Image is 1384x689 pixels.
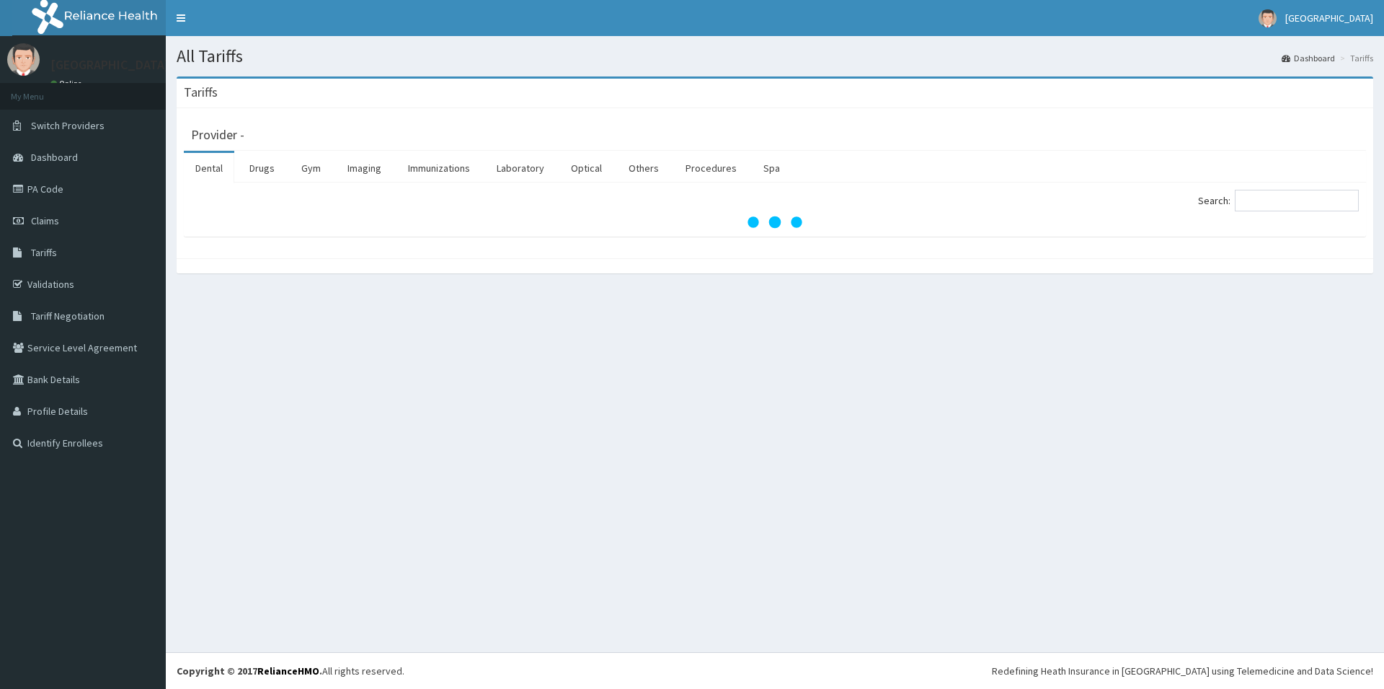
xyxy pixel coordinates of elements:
[184,153,234,183] a: Dental
[177,47,1373,66] h1: All Tariffs
[191,128,244,141] h3: Provider -
[746,193,804,251] svg: audio-loading
[257,664,319,677] a: RelianceHMO
[31,119,105,132] span: Switch Providers
[1198,190,1359,211] label: Search:
[31,246,57,259] span: Tariffs
[559,153,613,183] a: Optical
[396,153,482,183] a: Immunizations
[177,664,322,677] strong: Copyright © 2017 .
[238,153,286,183] a: Drugs
[31,310,105,322] span: Tariff Negotiation
[31,214,59,227] span: Claims
[1282,52,1335,64] a: Dashboard
[184,86,218,99] h3: Tariffs
[31,151,78,164] span: Dashboard
[1235,190,1359,211] input: Search:
[50,79,85,89] a: Online
[290,153,332,183] a: Gym
[1285,12,1373,25] span: [GEOGRAPHIC_DATA]
[336,153,393,183] a: Imaging
[1336,52,1373,64] li: Tariffs
[485,153,556,183] a: Laboratory
[166,652,1384,689] footer: All rights reserved.
[752,153,791,183] a: Spa
[674,153,748,183] a: Procedures
[7,43,40,76] img: User Image
[992,664,1373,678] div: Redefining Heath Insurance in [GEOGRAPHIC_DATA] using Telemedicine and Data Science!
[50,58,169,71] p: [GEOGRAPHIC_DATA]
[1259,9,1277,27] img: User Image
[617,153,670,183] a: Others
